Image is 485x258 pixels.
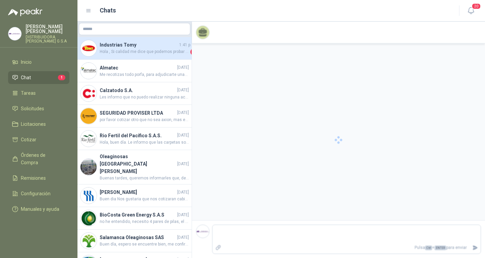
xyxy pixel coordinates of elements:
img: Company Logo [80,40,97,56]
a: Solicitudes [8,102,69,115]
h4: Calzatodo S.A. [100,87,176,94]
span: Solicitudes [21,105,44,112]
span: Hola, buen día. Le informo que las carpetas son plásticas, tanto las de tamaño oficio como las ta... [100,139,189,146]
h4: Almatec [100,64,176,71]
a: Company Logo[PERSON_NAME][DATE]Buen dia Nos gustaria que nos cotizaran cabinas de sonido un poco ... [77,184,192,207]
span: [DATE] [177,161,189,167]
h4: Rio Fertil del Pacífico S.A.S. [100,132,176,139]
span: Manuales y ayuda [21,205,59,213]
span: Chat [21,74,31,81]
a: Company LogoRio Fertil del Pacífico S.A.S.[DATE]Hola, buen día. Le informo que las carpetas son p... [77,127,192,150]
h4: [PERSON_NAME] [100,189,176,196]
span: 1:41 p. m. [179,42,197,48]
span: [DATE] [177,64,189,71]
span: [DATE] [177,234,189,241]
h4: BioCosta Green Energy S.A.S [100,211,176,219]
span: Hola , Si calidad me dice que podemos probar como nos va con esta marca, así que por favor me des... [100,49,189,55]
img: Company Logo [80,188,97,204]
span: Tareas [21,89,36,97]
a: Configuración [8,187,69,200]
h4: SEGURIDAD PROVISER LTDA [100,109,176,117]
h4: Salamanca Oleaginosas SAS [100,234,176,241]
span: Buen día, espero se encuentre bien, me confirma por favor la fecha de entrega [100,241,189,248]
img: Company Logo [80,85,97,102]
a: Remisiones [8,172,69,184]
img: Company Logo [80,108,97,124]
img: Company Logo [8,27,21,40]
a: Inicio [8,56,69,68]
a: Company LogoIndustrias Tomy1:41 p. m.Hola , Si calidad me dice que podemos probar como nos va con... [77,37,192,60]
a: Tareas [8,87,69,99]
span: no he entendido, necesito 4 pares de pilas, el par me cuesta 31.280+ iva ? [100,219,189,225]
a: Company LogoCalzatodo S.A.[DATE]Les informo que no puedo realizar ninguna accion puesto que ambas... [77,82,192,105]
span: 20 [472,3,481,9]
h1: Chats [100,6,116,15]
span: Configuración [21,190,51,197]
span: Inicio [21,58,32,66]
img: Company Logo [80,210,97,226]
img: Company Logo [80,63,97,79]
span: [DATE] [177,87,189,93]
p: DISTRIBUIDORA [PERSON_NAME] G S.A [26,35,69,43]
span: Buenas tardes, queremos informarles que, debido a un error de digitación, se realizó una solicitu... [100,175,189,181]
span: por favor cotizar otro que no sea axion, mas economico [100,117,189,123]
span: Buen dia Nos gustaria que nos cotizaran cabinas de sonido un poco mas grandes, microfono inalambr... [100,196,189,202]
span: [DATE] [177,110,189,116]
a: Chat1 [8,71,69,84]
span: [DATE] [177,189,189,196]
a: Licitaciones [8,118,69,131]
span: Me recotizas todo porfa, para adjudicarte unas cosas [100,71,189,78]
span: Licitaciones [21,120,46,128]
img: Company Logo [80,131,97,147]
a: Cotizar [8,133,69,146]
img: Company Logo [80,159,97,175]
a: Company LogoSEGURIDAD PROVISER LTDA[DATE]por favor cotizar otro que no sea axion, mas economico [77,105,192,127]
a: Manuales y ayuda [8,203,69,216]
span: Órdenes de Compra [21,151,63,166]
h4: Industrias Tomy [100,41,178,49]
h4: Oleaginosas [GEOGRAPHIC_DATA][PERSON_NAME] [100,153,176,175]
span: [DATE] [177,212,189,218]
button: 20 [465,5,477,17]
span: Les informo que no puedo realizar ninguna accion puesto que ambas solicitudes aparecen como "Desc... [100,94,189,101]
p: [PERSON_NAME] [PERSON_NAME] [26,24,69,34]
a: Company LogoBioCosta Green Energy S.A.S[DATE]no he entendido, necesito 4 pares de pilas, el par m... [77,207,192,230]
img: Logo peakr [8,8,42,16]
a: Company LogoSalamanca Oleaginosas SAS[DATE]Buen día, espero se encuentre bien, me confirma por fa... [77,230,192,252]
span: 1 [58,75,65,80]
img: Company Logo [80,233,97,249]
span: Remisiones [21,174,46,182]
a: Company LogoOleaginosas [GEOGRAPHIC_DATA][PERSON_NAME][DATE]Buenas tardes, queremos informarles q... [77,150,192,184]
span: Cotizar [21,136,36,143]
span: [DATE] [177,132,189,139]
a: Company LogoAlmatec[DATE]Me recotizas todo porfa, para adjudicarte unas cosas [77,60,192,82]
a: Órdenes de Compra [8,149,69,169]
span: 1 [190,49,197,55]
